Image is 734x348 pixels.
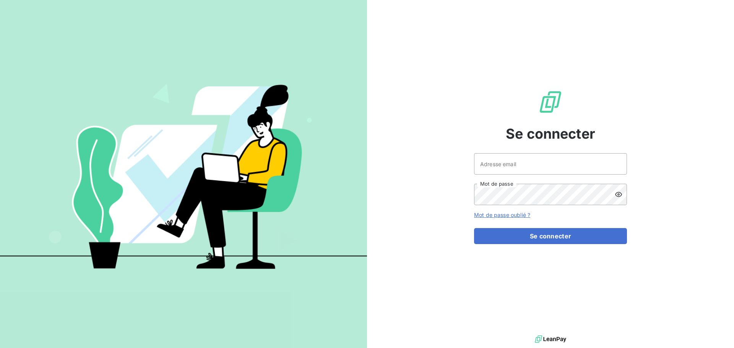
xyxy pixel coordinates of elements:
a: Mot de passe oublié ? [474,212,530,218]
input: placeholder [474,153,627,175]
img: Logo LeanPay [538,90,563,114]
img: logo [535,333,566,345]
button: Se connecter [474,228,627,244]
span: Se connecter [506,123,595,144]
